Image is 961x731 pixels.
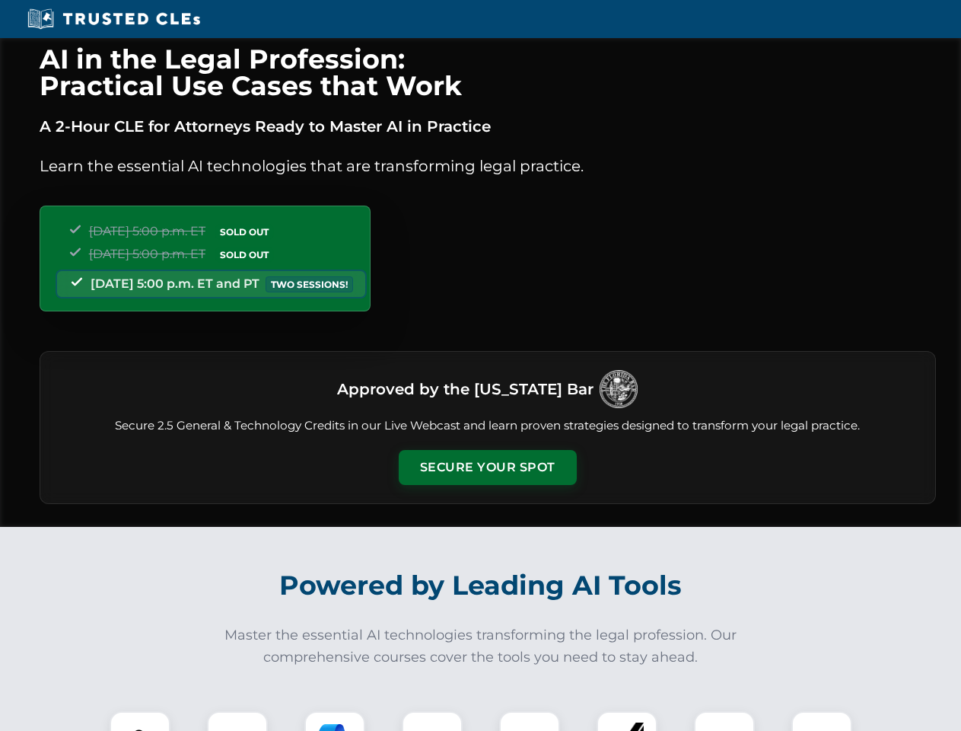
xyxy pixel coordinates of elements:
p: Master the essential AI technologies transforming the legal profession. Our comprehensive courses... [215,624,747,669]
h3: Approved by the [US_STATE] Bar [337,375,593,403]
span: SOLD OUT [215,247,274,263]
span: SOLD OUT [215,224,274,240]
span: [DATE] 5:00 p.m. ET [89,224,205,238]
p: Learn the essential AI technologies that are transforming legal practice. [40,154,936,178]
p: A 2-Hour CLE for Attorneys Ready to Master AI in Practice [40,114,936,139]
img: Trusted CLEs [23,8,205,30]
span: [DATE] 5:00 p.m. ET [89,247,205,261]
h2: Powered by Leading AI Tools [59,559,902,612]
p: Secure 2.5 General & Technology Credits in our Live Webcast and learn proven strategies designed ... [59,417,917,435]
button: Secure Your Spot [399,450,577,485]
img: Logo [600,370,638,408]
h1: AI in the Legal Profession: Practical Use Cases that Work [40,46,936,99]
